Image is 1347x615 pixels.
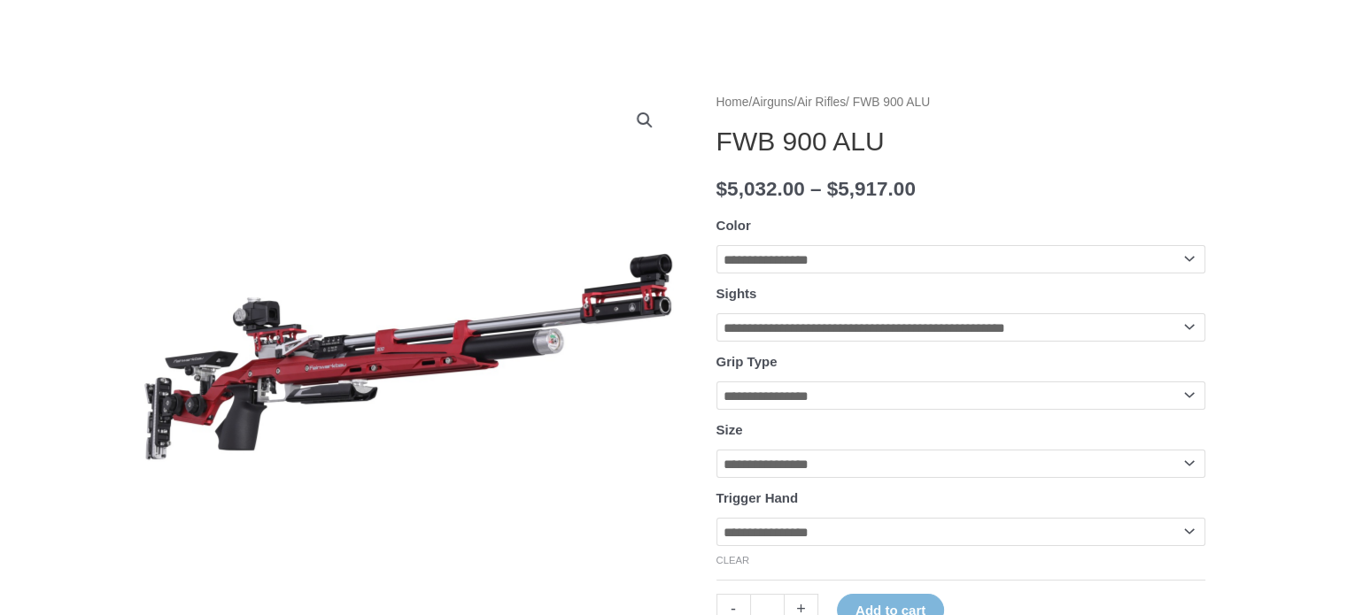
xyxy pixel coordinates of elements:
[797,96,846,109] a: Air Rifles
[716,422,743,437] label: Size
[716,178,805,200] bdi: 5,032.00
[716,555,750,565] a: Clear options
[716,286,757,301] label: Sights
[716,96,749,109] a: Home
[827,178,839,200] span: $
[810,178,822,200] span: –
[716,91,1205,114] nav: Breadcrumb
[716,354,778,369] label: Grip Type
[827,178,916,200] bdi: 5,917.00
[629,104,661,136] a: View full-screen image gallery
[752,96,793,109] a: Airguns
[716,178,728,200] span: $
[716,218,751,233] label: Color
[716,490,799,505] label: Trigger Hand
[716,126,1205,158] h1: FWB 900 ALU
